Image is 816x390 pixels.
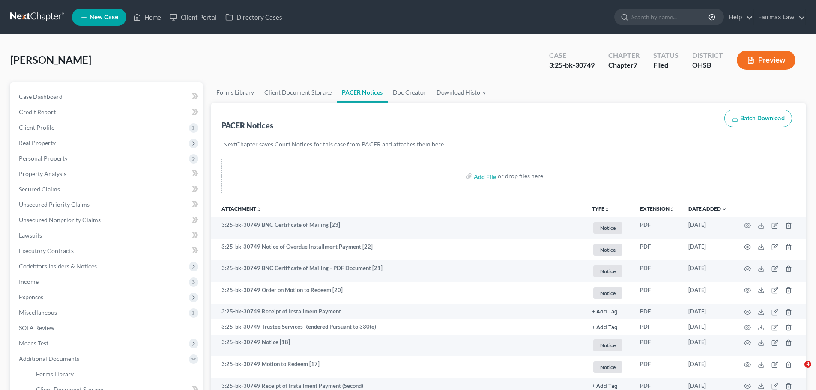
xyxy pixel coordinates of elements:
span: 4 [804,361,811,368]
td: PDF [633,356,681,378]
a: Unsecured Priority Claims [12,197,203,212]
span: Executory Contracts [19,247,74,254]
td: PDF [633,282,681,304]
button: + Add Tag [592,325,618,330]
span: Lawsuits [19,232,42,239]
a: Executory Contracts [12,243,203,259]
span: Income [19,278,39,285]
a: Download History [431,82,491,103]
span: Miscellaneous [19,309,57,316]
p: NextChapter saves Court Notices for this case from PACER and attaches them here. [223,140,794,149]
td: [DATE] [681,319,734,335]
div: Filed [653,60,679,70]
i: unfold_more [604,207,610,212]
div: Status [653,51,679,60]
span: 7 [634,61,637,69]
a: PACER Notices [337,82,388,103]
a: Doc Creator [388,82,431,103]
td: [DATE] [681,282,734,304]
span: Unsecured Nonpriority Claims [19,216,101,223]
td: [DATE] [681,335,734,357]
a: Directory Cases [221,9,287,25]
td: PDF [633,335,681,357]
a: Secured Claims [12,182,203,197]
div: District [692,51,723,60]
span: Expenses [19,293,43,301]
a: Date Added expand_more [688,205,727,212]
a: Client Portal [165,9,221,25]
td: 3:25-bk-30749 Trustee Services Rendered Pursuant to 330(e) [211,319,585,335]
span: Notice [593,287,622,299]
a: Notice [592,221,626,235]
div: 3:25-bk-30749 [549,60,595,70]
span: Personal Property [19,155,68,162]
td: PDF [633,239,681,261]
i: expand_more [722,207,727,212]
td: 3:25-bk-30749 BNC Certificate of Mailing - PDF Document [21] [211,260,585,282]
span: Notice [593,265,622,277]
span: Forms Library [36,370,74,378]
a: Notice [592,360,626,374]
button: + Add Tag [592,384,618,389]
span: SOFA Review [19,324,54,331]
span: Unsecured Priority Claims [19,201,90,208]
button: + Add Tag [592,309,618,315]
td: [DATE] [681,304,734,319]
td: [DATE] [681,260,734,282]
a: Unsecured Nonpriority Claims [12,212,203,228]
a: Credit Report [12,104,203,120]
a: Forms Library [211,82,259,103]
a: Notice [592,338,626,352]
div: Case [549,51,595,60]
td: 3:25-bk-30749 Order on Motion to Redeem [20] [211,282,585,304]
a: Property Analysis [12,166,203,182]
span: [PERSON_NAME] [10,54,91,66]
td: 3:25-bk-30749 Notice [18] [211,335,585,357]
span: Credit Report [19,108,56,116]
a: + Add Tag [592,382,626,390]
a: Lawsuits [12,228,203,243]
a: Extensionunfold_more [640,205,675,212]
input: Search by name... [631,9,710,25]
a: Notice [592,286,626,300]
td: 3:25-bk-30749 Receipt of Installment Payment [211,304,585,319]
a: Client Document Storage [259,82,337,103]
span: Client Profile [19,124,54,131]
td: 3:25-bk-30749 BNC Certificate of Mailing [23] [211,217,585,239]
span: New Case [90,14,118,21]
td: [DATE] [681,239,734,261]
button: TYPEunfold_more [592,206,610,212]
td: 3:25-bk-30749 Motion to Redeem [17] [211,356,585,378]
a: Case Dashboard [12,89,203,104]
button: Preview [737,51,795,70]
span: Notice [593,361,622,373]
td: [DATE] [681,217,734,239]
span: Notice [593,222,622,234]
span: Notice [593,339,622,351]
a: Notice [592,243,626,257]
i: unfold_more [670,207,675,212]
a: Attachmentunfold_more [221,205,261,212]
div: Chapter [608,51,640,60]
div: OHSB [692,60,723,70]
a: + Add Tag [592,307,626,316]
i: unfold_more [256,207,261,212]
td: PDF [633,319,681,335]
a: Help [724,9,753,25]
a: SOFA Review [12,320,203,336]
td: PDF [633,304,681,319]
div: PACER Notices [221,120,273,131]
td: 3:25-bk-30749 Notice of Overdue Installment Payment [22] [211,239,585,261]
td: PDF [633,217,681,239]
span: Additional Documents [19,355,79,362]
span: Codebtors Insiders & Notices [19,262,97,270]
a: Fairmax Law [754,9,805,25]
button: Batch Download [724,110,792,128]
a: + Add Tag [592,323,626,331]
a: Home [129,9,165,25]
span: Property Analysis [19,170,66,177]
span: Real Property [19,139,56,146]
div: or drop files here [498,172,543,180]
td: [DATE] [681,356,734,378]
span: Case Dashboard [19,93,63,100]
